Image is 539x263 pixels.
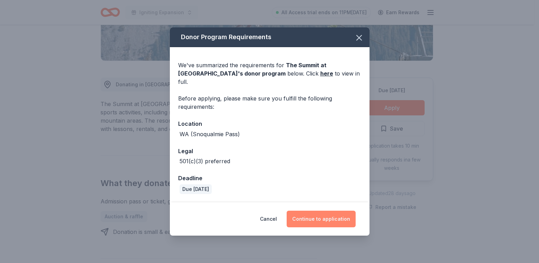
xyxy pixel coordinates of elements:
button: Continue to application [287,211,356,227]
div: Legal [178,147,361,156]
button: Cancel [260,211,277,227]
div: Location [178,119,361,128]
a: here [320,69,333,78]
div: 501(c)(3) preferred [180,157,230,165]
div: Before applying, please make sure you fulfill the following requirements: [178,94,361,111]
div: We've summarized the requirements for below. Click to view in full. [178,61,361,86]
div: Deadline [178,174,361,183]
div: Donor Program Requirements [170,27,370,47]
div: Due [DATE] [180,184,212,194]
div: WA (Snoqualmie Pass) [180,130,240,138]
